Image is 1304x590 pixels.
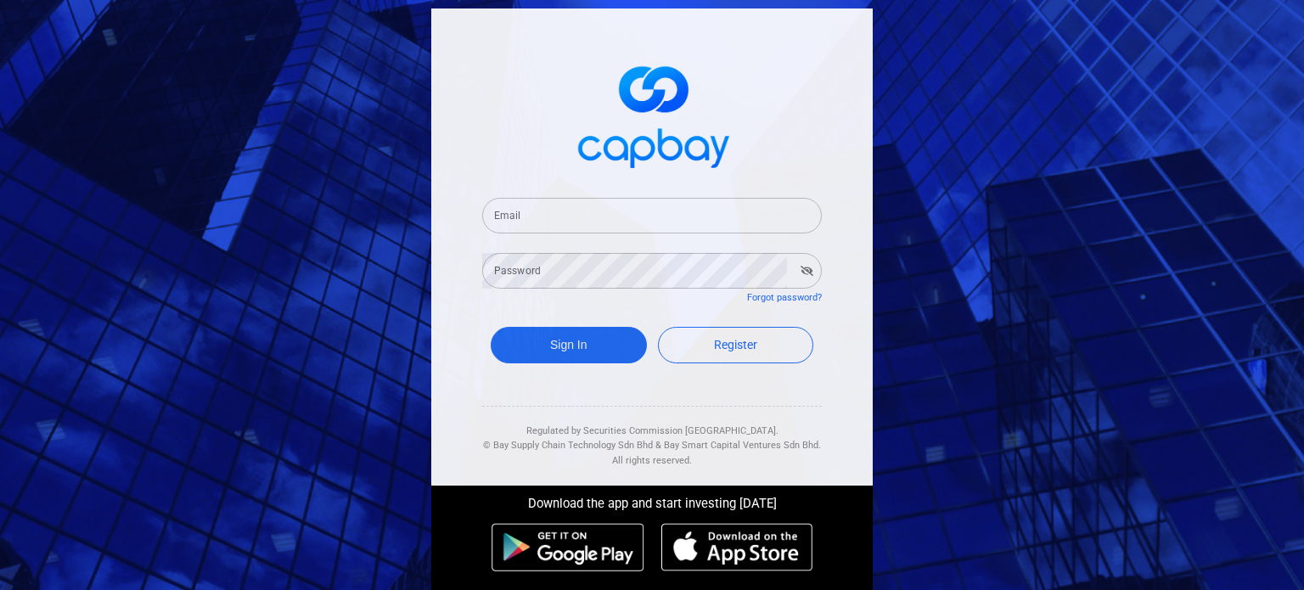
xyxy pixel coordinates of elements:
a: Forgot password? [747,292,822,303]
span: © Bay Supply Chain Technology Sdn Bhd [483,440,653,451]
div: Download the app and start investing [DATE] [419,486,885,514]
span: Register [714,338,757,351]
img: android [492,523,644,572]
a: Register [658,327,814,363]
button: Sign In [491,327,647,363]
span: Bay Smart Capital Ventures Sdn Bhd. [664,440,821,451]
div: Regulated by Securities Commission [GEOGRAPHIC_DATA]. & All rights reserved. [482,407,822,469]
img: ios [661,523,812,572]
img: logo [567,51,737,177]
